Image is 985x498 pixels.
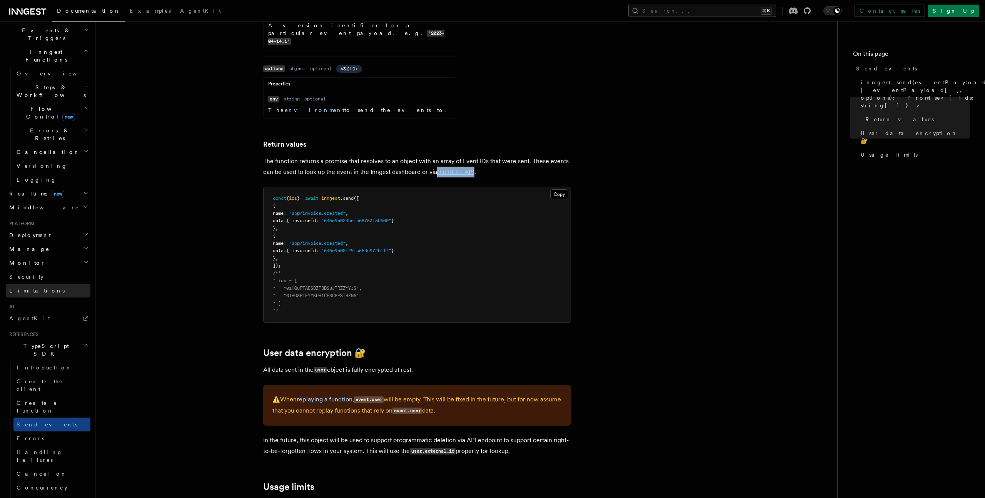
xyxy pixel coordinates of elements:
span: await [305,196,319,201]
a: AgentKit [6,311,90,325]
span: * "01HQ8PTFYYKDH1CP3C6PSTBZN5" [273,293,359,298]
span: Send events [856,65,917,72]
a: replaying a function [297,396,352,403]
span: { [273,203,275,208]
span: Create a function [17,400,62,414]
button: Steps & Workflows [13,80,90,102]
span: Security [9,274,43,280]
span: : [316,218,319,223]
span: , [346,211,348,216]
span: Versioning [17,163,67,169]
div: Properties [264,81,457,90]
a: the REST API [437,168,474,175]
code: options [263,65,285,72]
button: Monitor [6,256,90,270]
button: Search...⌘K [628,5,776,17]
span: } [273,256,275,261]
span: Limitations [9,287,65,294]
span: Create the client [17,378,63,392]
span: Flow Control [13,105,85,120]
span: { invoiceId [286,218,316,223]
span: ids [289,196,297,201]
span: v3.21.0+ [341,66,357,72]
span: ⚠️ [272,396,280,403]
a: Sign Up [928,5,979,17]
code: event.user [354,396,384,403]
span: { invoiceId [286,248,316,253]
a: Introduction [13,361,90,374]
span: data [273,218,284,223]
span: ]); [273,263,281,268]
span: Monitor [6,259,45,267]
span: TypeScript SDK [6,342,83,358]
a: Limitations [6,284,90,297]
a: Create a function [13,396,90,418]
h4: On this page [853,49,970,62]
span: } [391,218,394,223]
span: Cancel on [17,471,67,477]
button: TypeScript SDK [6,339,90,361]
button: Flow Controlnew [13,102,90,124]
span: , [275,226,278,231]
dd: optional [304,96,326,102]
a: Versioning [13,159,90,173]
span: : [284,248,286,253]
a: Concurrency [13,481,90,495]
span: Handling failures [17,449,63,463]
a: Overview [13,67,90,80]
span: Send events [17,421,77,428]
button: Events & Triggers [6,23,90,45]
a: Handling failures [13,445,90,467]
kbd: ⌘K [761,7,771,15]
span: Usage limits [861,151,918,159]
span: data [273,248,284,253]
p: When , will be empty. This will be fixed in the future, but for now assume that you cannot replay... [272,394,562,416]
button: Toggle dark mode [823,6,842,15]
span: Inngest Functions [6,48,83,64]
span: Steps & Workflows [13,84,86,99]
a: Usage limits [858,148,970,162]
span: name [273,241,284,246]
span: Examples [130,8,171,14]
span: User data encryption 🔐 [861,129,970,145]
button: Inngest Functions [6,45,90,67]
span: Concurrency [17,485,67,491]
span: * ids = [ [273,278,297,283]
p: In the future, this object will be used to support programmatic deletion via API endpoint to supp... [263,435,571,457]
a: AgentKit [175,2,225,21]
span: AgentKit [9,315,50,321]
dd: object [289,65,306,72]
dd: optional [310,65,332,72]
code: user [314,367,327,373]
a: Send events [853,62,970,75]
p: The function returns a promise that resolves to an object with an array of Event IDs that were se... [263,156,571,177]
span: ([ [354,196,359,201]
span: name [273,211,284,216]
a: Security [6,270,90,284]
span: Documentation [57,8,120,14]
span: Overview [17,70,96,77]
span: , [275,256,278,261]
span: "645e9e024befa68763f5b500" [321,218,391,223]
span: new [52,190,64,198]
span: "app/invoice.created" [289,241,346,246]
a: Send events [13,418,90,431]
span: Cancellation [13,148,80,156]
code: user.external_id [410,448,456,455]
a: Usage limits [263,481,314,492]
button: Realtimenew [6,187,90,201]
button: Manage [6,242,90,256]
button: Errors & Retries [13,124,90,145]
code: event.user [392,408,422,414]
span: : [316,248,319,253]
button: Middleware [6,201,90,214]
span: References [6,331,38,338]
a: Logging [13,173,90,187]
span: "app/invoice.created" [289,211,346,216]
p: All data sent in the object is fully encrypted at rest. [263,364,571,376]
span: : [284,211,286,216]
button: Copy [550,189,568,199]
span: const [273,196,286,201]
span: Introduction [17,364,72,371]
span: Errors & Retries [13,127,83,142]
